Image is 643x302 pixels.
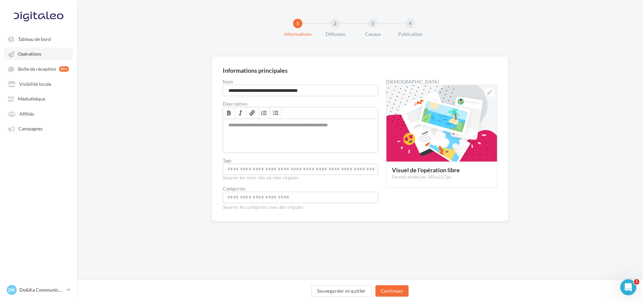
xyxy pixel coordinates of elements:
[18,66,56,72] span: Boîte de réception
[4,63,73,75] a: Boîte de réception 99+
[223,164,378,175] div: Permet aux affiliés de trouver l'opération libre plus facilement
[223,203,378,210] div: Séparer les catégories avec des virgules
[223,186,378,191] div: Catégories
[4,122,73,134] a: Campagnes
[223,175,378,181] div: Séparer les mots clés par des virgules
[293,19,302,28] div: 1
[19,81,51,87] span: Visibilité locale
[311,285,372,297] button: Sauvegarder et quitter
[389,31,432,38] div: Publication
[18,126,43,132] span: Campagnes
[258,107,270,119] a: Insérer/Supprimer une liste numérotée
[223,67,288,73] div: Informations principales
[8,287,15,293] span: DK
[4,78,73,90] a: Visibilité locale
[368,19,377,28] div: 3
[5,284,72,296] a: DK Do&Ka Communication
[224,165,376,173] input: Permet aux affiliés de trouver l'opération libre plus facilement
[223,119,378,153] div: Permet de préciser les enjeux de la campagne à vos affiliés
[224,193,376,201] input: Choisissez une catégorie
[223,192,378,203] div: Choisissez une catégorie
[4,93,73,105] a: Médiathèque
[276,31,319,38] div: Informations
[223,79,378,84] label: Nom
[331,19,340,28] div: 2
[634,279,639,285] span: 1
[406,19,415,28] div: 4
[4,48,73,60] a: Opérations
[392,174,492,180] div: Format minimum 340x227px
[223,158,378,163] label: Tags
[246,107,258,119] a: Lien
[4,33,73,45] a: Tableau de bord
[223,107,235,119] a: Gras (Ctrl+B)
[19,111,34,117] span: Affiliés
[235,107,246,119] a: Italique (Ctrl+I)
[351,31,394,38] div: Canaux
[375,285,409,297] button: Continuer
[59,66,69,72] div: 99+
[19,287,64,293] p: Do&Ka Communication
[620,279,636,295] iframe: Intercom live chat
[18,51,41,57] span: Opérations
[270,107,282,119] a: Insérer/Supprimer une liste à puces
[18,96,45,102] span: Médiathèque
[314,31,357,38] div: Diffusion
[18,36,51,42] span: Tableau de bord
[223,102,378,106] label: Description
[392,167,492,173] div: Visuel de l'opération libre
[386,79,497,84] div: [DEMOGRAPHIC_DATA]
[4,108,73,120] a: Affiliés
